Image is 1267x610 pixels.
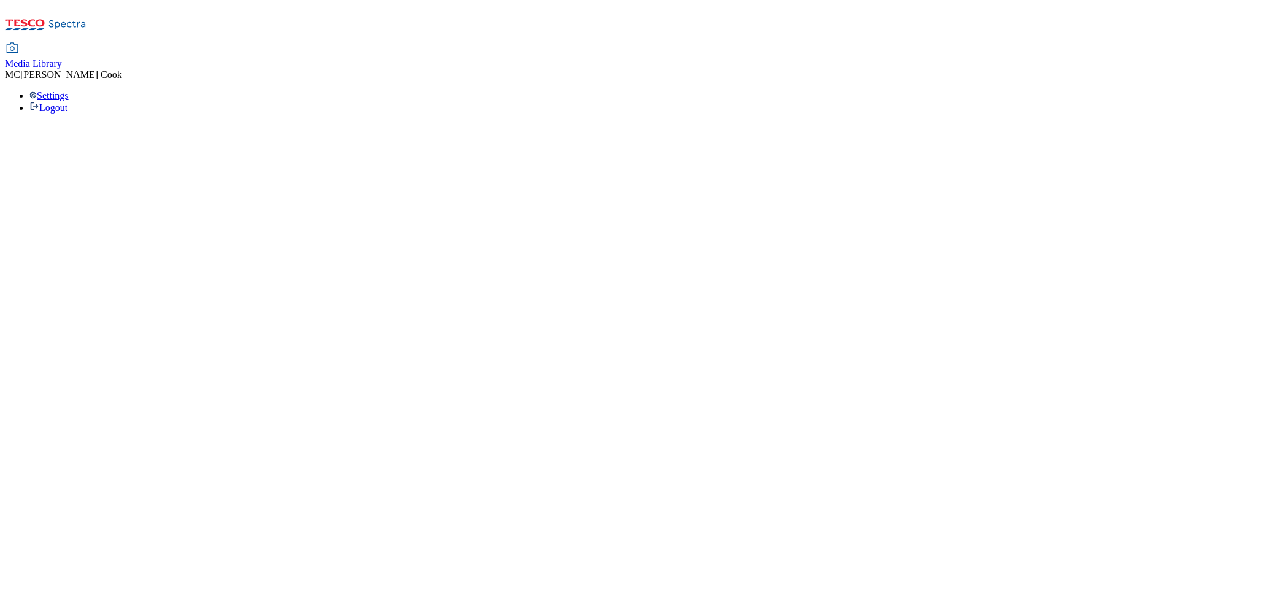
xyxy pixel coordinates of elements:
span: MC [5,69,20,80]
a: Settings [29,90,69,101]
a: Logout [29,102,67,113]
a: Media Library [5,44,62,69]
span: Media Library [5,58,62,69]
span: [PERSON_NAME] Cook [20,69,122,80]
